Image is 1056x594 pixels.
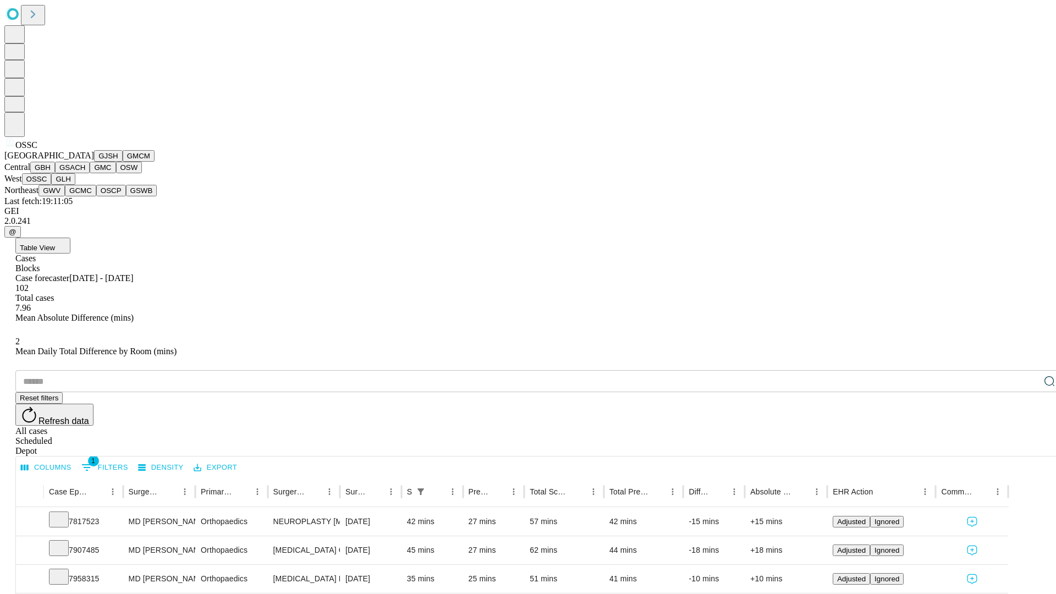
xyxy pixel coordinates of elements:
span: Total cases [15,293,54,302]
button: Menu [322,484,337,499]
button: Density [135,459,186,476]
div: -18 mins [689,536,739,564]
button: OSCP [96,185,126,196]
div: Surgery Date [345,487,367,496]
div: 57 mins [530,508,598,536]
span: Ignored [875,575,899,583]
span: 7.96 [15,303,31,312]
div: 7907485 [49,536,118,564]
span: [GEOGRAPHIC_DATA] [4,151,94,160]
div: [DATE] [345,565,396,593]
span: 102 [15,283,29,293]
button: Sort [794,484,809,499]
div: 27 mins [469,536,519,564]
div: Primary Service [201,487,233,496]
div: Total Scheduled Duration [530,487,569,496]
div: +15 mins [750,508,822,536]
button: GMC [90,162,116,173]
button: Refresh data [15,404,94,426]
div: [DATE] [345,508,396,536]
div: Total Predicted Duration [609,487,649,496]
div: 27 mins [469,508,519,536]
button: Sort [975,484,990,499]
div: [MEDICAL_DATA] OR CAPSULE HAND OR FINGER [273,536,334,564]
button: Ignored [870,573,904,585]
div: 62 mins [530,536,598,564]
button: Show filters [79,459,131,476]
div: MD [PERSON_NAME] [PERSON_NAME] Md [129,565,190,593]
button: Sort [650,484,665,499]
button: Sort [874,484,889,499]
button: Menu [177,484,193,499]
button: Expand [21,513,38,532]
span: Table View [20,244,55,252]
div: Surgeon Name [129,487,161,496]
button: Menu [506,484,521,499]
button: GWV [38,185,65,196]
div: 1 active filter [413,484,428,499]
span: Mean Daily Total Difference by Room (mins) [15,346,177,356]
span: West [4,174,22,183]
div: Absolute Difference [750,487,793,496]
div: 44 mins [609,536,678,564]
button: Sort [368,484,383,499]
span: OSSC [15,140,37,150]
button: Sort [306,484,322,499]
button: Menu [990,484,1005,499]
button: Adjusted [833,516,870,527]
div: 45 mins [407,536,458,564]
span: @ [9,228,16,236]
button: Ignored [870,516,904,527]
div: Difference [689,487,710,496]
div: 41 mins [609,565,678,593]
div: Orthopaedics [201,565,262,593]
button: Menu [586,484,601,499]
span: Mean Absolute Difference (mins) [15,313,134,322]
button: Menu [809,484,824,499]
div: [DATE] [345,536,396,564]
div: 42 mins [609,508,678,536]
button: Sort [162,484,177,499]
div: 7817523 [49,508,118,536]
div: -15 mins [689,508,739,536]
button: Select columns [18,459,74,476]
span: Northeast [4,185,38,195]
button: Sort [711,484,727,499]
button: Ignored [870,544,904,556]
span: Ignored [875,518,899,526]
div: 25 mins [469,565,519,593]
div: 7958315 [49,565,118,593]
button: OSSC [22,173,52,185]
button: GMCM [123,150,155,162]
button: GSACH [55,162,90,173]
button: Expand [21,570,38,589]
button: Show filters [413,484,428,499]
button: Menu [917,484,933,499]
div: GEI [4,206,1052,216]
button: GLH [51,173,75,185]
button: Export [191,459,240,476]
button: @ [4,226,21,238]
button: Sort [90,484,105,499]
button: Sort [491,484,506,499]
div: Surgery Name [273,487,305,496]
div: EHR Action [833,487,873,496]
button: Sort [570,484,586,499]
div: 42 mins [407,508,458,536]
button: GCMC [65,185,96,196]
button: Table View [15,238,70,254]
button: Menu [105,484,120,499]
span: Refresh data [38,416,89,426]
div: NEUROPLASTY [MEDICAL_DATA] AT [GEOGRAPHIC_DATA] [273,508,334,536]
span: Case forecaster [15,273,69,283]
button: Expand [21,541,38,560]
div: 51 mins [530,565,598,593]
span: Reset filters [20,394,58,402]
div: +10 mins [750,565,822,593]
div: 2.0.241 [4,216,1052,226]
div: [MEDICAL_DATA] RELEASE [273,565,334,593]
div: +18 mins [750,536,822,564]
div: MD [PERSON_NAME] [PERSON_NAME] Md [129,536,190,564]
button: OSW [116,162,142,173]
div: Orthopaedics [201,536,262,564]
